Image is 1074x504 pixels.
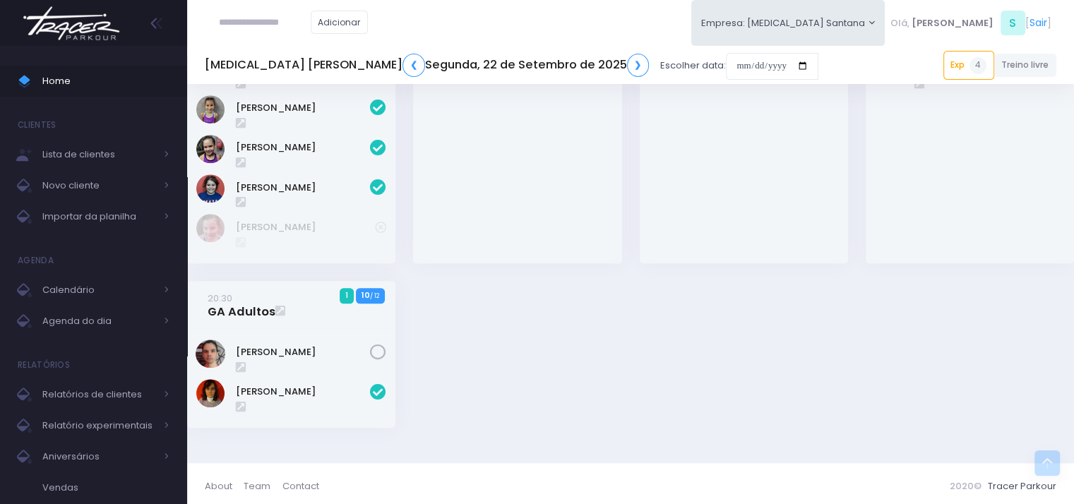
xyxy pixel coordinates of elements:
[236,181,370,195] a: [PERSON_NAME]
[311,11,369,34] a: Adicionar
[18,351,70,379] h4: Relatórios
[196,174,225,203] img: Ágatha Fernandes Freire
[282,472,319,500] a: Contact
[943,51,994,79] a: Exp4
[236,101,370,115] a: [PERSON_NAME]
[890,16,909,30] span: Olá,
[1001,11,1025,35] span: S
[244,472,282,500] a: Team
[1030,16,1047,30] a: Sair
[988,479,1056,493] a: Tracer Parkour
[42,479,169,497] span: Vendas
[196,95,225,124] img: Martina Caparroz Carmona
[42,208,155,226] span: Importar da planilha
[42,145,155,164] span: Lista de clientes
[236,220,375,234] a: [PERSON_NAME]
[236,385,370,399] a: [PERSON_NAME]
[627,54,650,77] a: ❯
[42,312,155,330] span: Agenda do dia
[42,385,155,404] span: Relatórios de clientes
[18,246,54,275] h4: Agenda
[994,54,1057,77] a: Treino livre
[196,214,225,242] img: Isabela Maximiano Valga Neves
[969,57,986,74] span: 4
[370,292,379,300] small: / 12
[205,54,649,77] h5: [MEDICAL_DATA] [PERSON_NAME] Segunda, 22 de Setembro de 2025
[196,340,225,368] img: Victor Serradilha de Aguiar
[205,49,818,82] div: Escolher data:
[208,291,275,319] a: 20:30GA Adultos
[912,16,994,30] span: [PERSON_NAME]
[42,448,155,466] span: Aniversários
[362,289,370,301] strong: 10
[42,281,155,299] span: Calendário
[205,472,244,500] a: About
[42,176,155,195] span: Novo cliente
[402,54,425,77] a: ❮
[340,288,354,304] span: 1
[196,379,225,407] img: Beatriz Valentim Perna
[18,111,56,139] h4: Clientes
[42,72,169,90] span: Home
[885,7,1056,39] div: [ ]
[950,479,981,493] span: 2020©
[196,135,225,163] img: Sofia Pelegrino de Oliveira
[208,292,232,305] small: 20:30
[236,140,370,155] a: [PERSON_NAME]
[236,345,370,359] a: [PERSON_NAME]
[42,416,155,435] span: Relatório experimentais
